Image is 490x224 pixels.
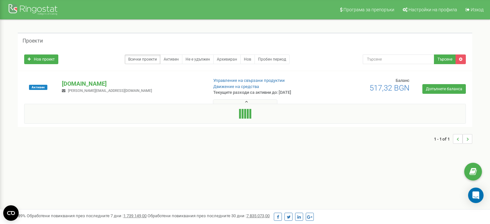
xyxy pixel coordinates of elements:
a: Движение на средства [213,84,259,89]
p: [DOMAIN_NAME] [62,80,203,88]
button: Open CMP widget [3,205,19,221]
nav: ... [434,128,472,150]
a: Пробен период [255,54,290,64]
span: Обработени повиквания през последните 7 дни : [27,213,147,218]
div: Open Intercom Messenger [468,188,484,203]
u: 1 739 149,00 [123,213,147,218]
p: Текущите разходи са активни до: [DATE] [213,90,316,96]
button: Търсене [434,54,456,64]
span: Програма за препоръки [343,7,394,12]
span: 517,32 BGN [370,83,409,93]
span: Активен [29,85,47,90]
span: 1 - 1 of 1 [434,134,453,144]
a: Управление на свързани продуктии [213,78,285,83]
a: Всички проекти [125,54,160,64]
a: Активен [160,54,182,64]
span: Баланс [396,78,409,83]
input: Търсене [363,54,434,64]
span: [PERSON_NAME][EMAIL_ADDRESS][DOMAIN_NAME] [68,89,152,93]
u: 7 835 073,00 [246,213,270,218]
a: Архивиран [213,54,241,64]
a: Нов [240,54,255,64]
h5: Проекти [23,38,43,44]
span: Изход [471,7,484,12]
a: Допълнете баланса [422,84,466,94]
span: Обработени повиквания през последните 30 дни : [148,213,270,218]
a: Нов проект [24,54,58,64]
a: Не е удължен [182,54,214,64]
span: Настройки на профила [408,7,457,12]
